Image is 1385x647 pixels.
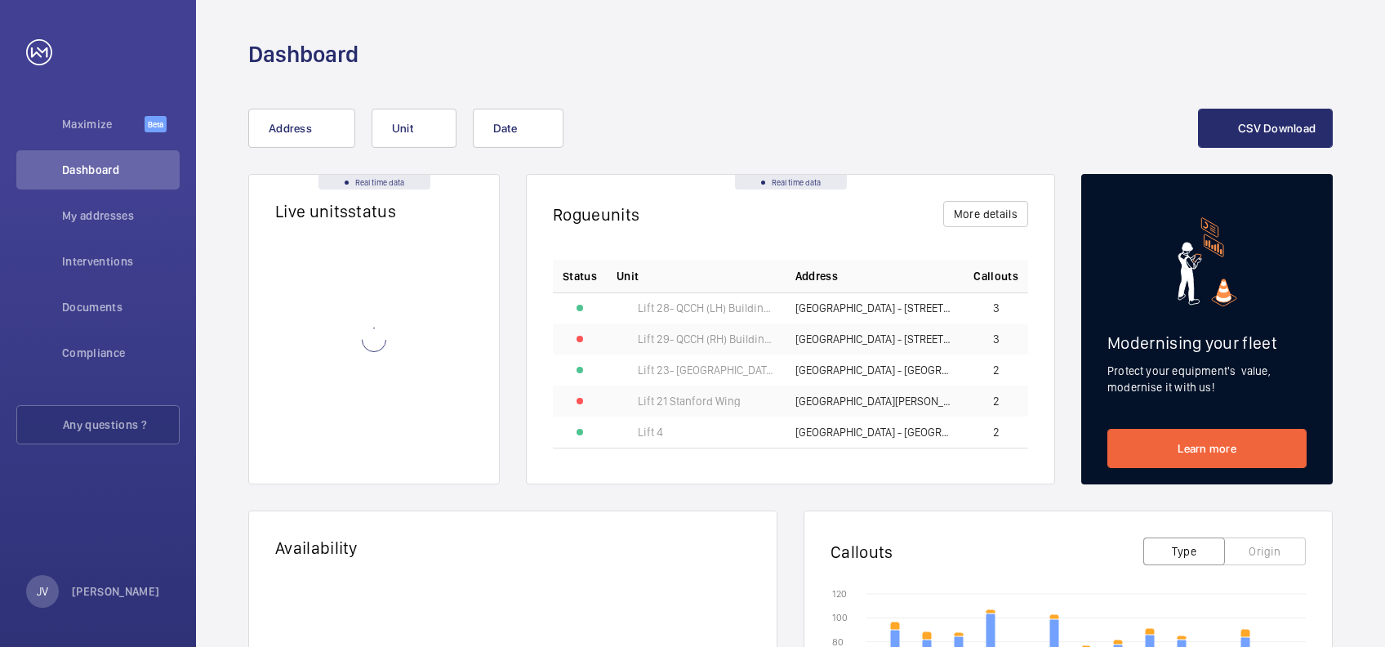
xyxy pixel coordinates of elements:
span: Lift 21 Stanford Wing [638,395,741,407]
span: CSV Download [1238,122,1316,135]
span: 2 [993,364,1000,376]
span: Compliance [62,345,180,361]
h1: Dashboard [248,39,358,69]
span: Beta [145,116,167,132]
span: My addresses [62,207,180,224]
span: Lift 29- QCCH (RH) Building 101] [638,333,776,345]
span: Unit [617,268,639,284]
span: Interventions [62,253,180,270]
span: Callouts [973,268,1018,284]
button: Date [473,109,563,148]
span: [GEOGRAPHIC_DATA] - [GEOGRAPHIC_DATA] [795,426,955,438]
text: 100 [832,612,848,623]
span: [GEOGRAPHIC_DATA] - [STREET_ADDRESS] [795,333,955,345]
span: Any questions ? [63,417,179,433]
p: JV [37,583,48,600]
button: Address [248,109,355,148]
h2: Rogue [553,204,666,225]
span: Date [493,122,517,135]
span: Maximize [62,116,145,132]
span: units [601,204,666,225]
button: Unit [372,109,456,148]
a: Learn more [1107,429,1307,468]
p: Protect your equipment's value, modernise it with us! [1107,363,1307,395]
h2: Live units [275,201,422,221]
span: 2 [993,426,1000,438]
span: Lift 23- [GEOGRAPHIC_DATA] Block (Passenger) [638,364,776,376]
span: Address [795,268,838,284]
span: 3 [993,333,1000,345]
button: Type [1143,538,1225,565]
span: [GEOGRAPHIC_DATA][PERSON_NAME] [795,395,955,407]
span: Lift 28- QCCH (LH) Building 101 [638,302,776,314]
p: [PERSON_NAME] [72,583,160,600]
span: Unit [392,122,413,135]
span: status [348,201,422,221]
span: 2 [993,395,1000,407]
h2: Modernising your fleet [1107,332,1307,353]
span: Address [269,122,312,135]
span: [GEOGRAPHIC_DATA] - [GEOGRAPHIC_DATA] [795,364,955,376]
text: 120 [832,588,847,600]
img: marketing-card.svg [1178,217,1237,306]
button: Origin [1224,538,1306,565]
span: Lift 4 [638,426,663,438]
span: [GEOGRAPHIC_DATA] - [STREET_ADDRESS] [795,302,955,314]
button: More details [943,201,1028,227]
div: Real time data [318,175,430,190]
h2: Callouts [831,542,893,562]
span: Dashboard [62,162,180,178]
button: CSV Download [1198,109,1333,148]
h2: Availability [275,538,358,558]
div: Real time data [735,175,847,190]
p: Status [563,268,597,284]
span: Documents [62,299,180,315]
span: 3 [993,302,1000,314]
